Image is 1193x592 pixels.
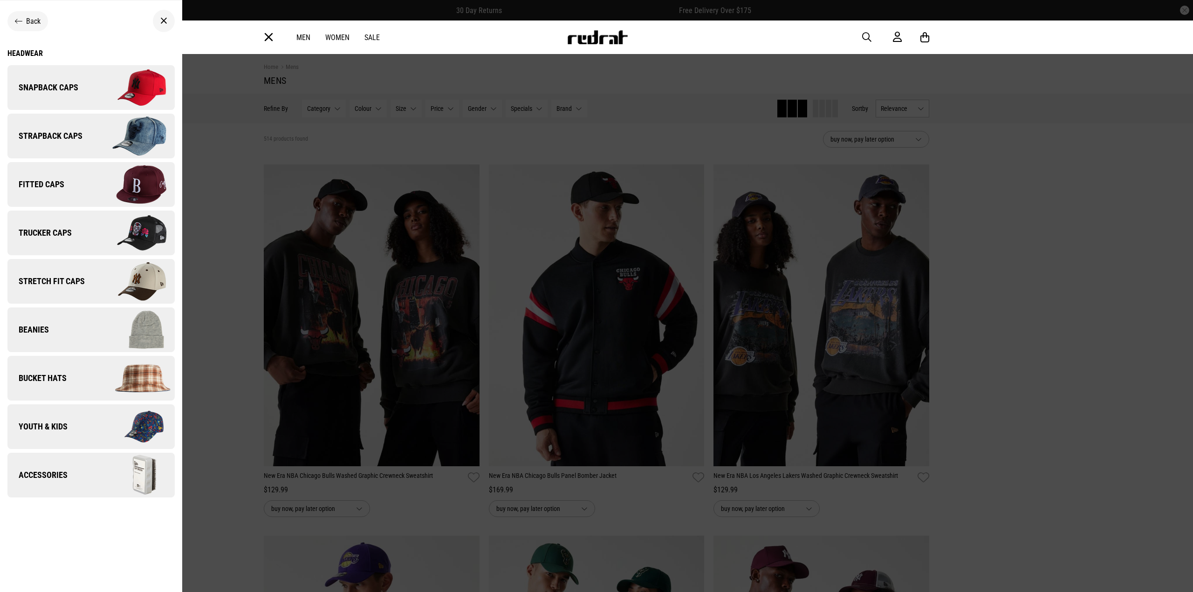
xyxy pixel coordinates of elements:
a: Trucker Caps Company [7,211,175,255]
span: Beanies [7,324,49,335]
img: Company [91,306,174,353]
img: Company [91,452,174,498]
a: Men [296,33,310,42]
img: Company [91,258,174,305]
span: Stretch Fit Caps [7,276,85,287]
a: Fitted Caps Company [7,162,175,207]
button: Open LiveChat chat widget [7,4,35,32]
a: Youth & Kids Company [7,404,175,449]
img: Company [91,403,174,450]
a: Bucket Hats Company [7,356,175,401]
a: Stretch Fit Caps Company [7,259,175,304]
a: Beanies Company [7,307,175,352]
a: Sale [364,33,380,42]
span: Youth & Kids [7,421,68,432]
img: Company [91,355,174,401]
a: Accessories Company [7,453,175,497]
span: Bucket Hats [7,373,67,384]
img: Company [91,64,174,111]
a: Headwear [7,49,175,58]
img: Redrat logo [567,30,628,44]
img: Company [91,161,174,208]
span: Fitted Caps [7,179,64,190]
img: Company [91,113,174,159]
a: Snapback Caps Company [7,65,175,110]
span: Trucker Caps [7,227,72,238]
a: Strapback Caps Company [7,114,175,158]
span: Strapback Caps [7,130,82,142]
span: Back [26,17,41,26]
a: Women [325,33,350,42]
span: Snapback Caps [7,82,78,93]
span: Accessories [7,470,68,481]
img: Company [91,210,174,256]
